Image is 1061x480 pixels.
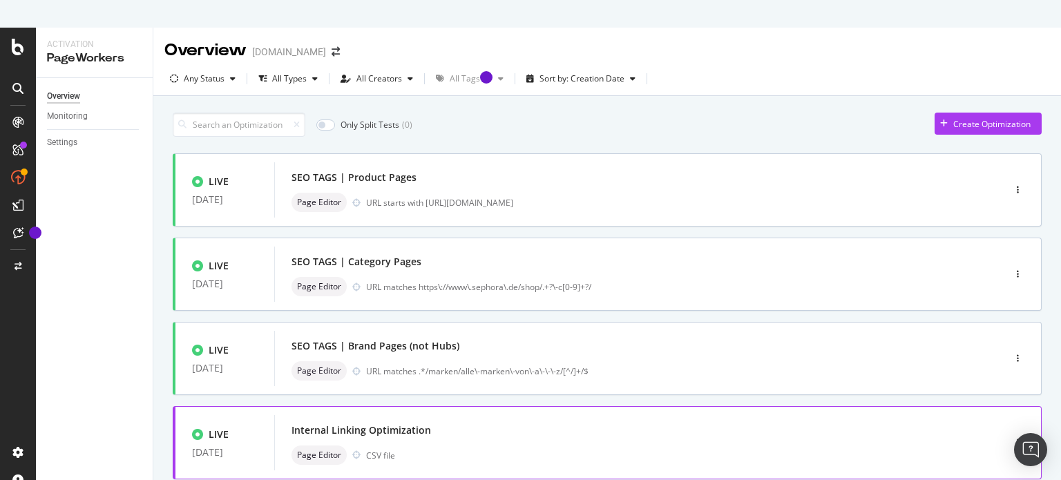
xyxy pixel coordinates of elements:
[297,367,341,375] span: Page Editor
[291,171,417,184] div: SEO TAGS | Product Pages
[47,109,143,124] a: Monitoring
[29,227,41,239] div: Tooltip anchor
[335,68,419,90] button: All Creators
[539,75,624,83] div: Sort by: Creation Date
[356,75,402,83] div: All Creators
[173,113,305,137] input: Search an Optimization
[164,39,247,62] div: Overview
[297,198,341,207] span: Page Editor
[192,278,258,289] div: [DATE]
[47,50,142,66] div: PageWorkers
[192,194,258,205] div: [DATE]
[47,39,142,50] div: Activation
[366,281,945,293] div: URL matches https\://www\.sephora\.de/shop/.+?\-c[0-9]+?/
[450,75,493,83] div: All Tags
[47,135,143,150] a: Settings
[272,75,307,83] div: All Types
[192,447,258,458] div: [DATE]
[252,45,326,59] div: [DOMAIN_NAME]
[209,259,229,273] div: LIVE
[291,423,431,437] div: Internal Linking Optimization
[430,68,509,90] button: All TagsTooltip anchor
[297,282,341,291] span: Page Editor
[209,343,229,357] div: LIVE
[291,255,421,269] div: SEO TAGS | Category Pages
[184,75,224,83] div: Any Status
[209,175,229,189] div: LIVE
[366,365,945,377] div: URL matches .*/marken/alle\-marken\-von\-a\-\-\-z/[^/]+/$
[47,109,88,124] div: Monitoring
[209,428,229,441] div: LIVE
[291,445,347,465] div: neutral label
[521,68,641,90] button: Sort by: Creation Date
[164,68,241,90] button: Any Status
[332,47,340,57] div: arrow-right-arrow-left
[935,113,1042,135] button: Create Optimization
[480,71,493,84] div: Tooltip anchor
[192,363,258,374] div: [DATE]
[402,119,412,131] div: ( 0 )
[366,450,395,461] div: CSV file
[47,89,80,104] div: Overview
[291,193,347,212] div: neutral label
[953,118,1031,130] div: Create Optimization
[366,197,945,209] div: URL starts with [URL][DOMAIN_NAME]
[291,277,347,296] div: neutral label
[291,361,347,381] div: neutral label
[291,339,459,353] div: SEO TAGS | Brand Pages (not Hubs)
[47,89,143,104] a: Overview
[341,119,399,131] div: Only Split Tests
[253,68,323,90] button: All Types
[47,135,77,150] div: Settings
[297,451,341,459] span: Page Editor
[1014,433,1047,466] div: Open Intercom Messenger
